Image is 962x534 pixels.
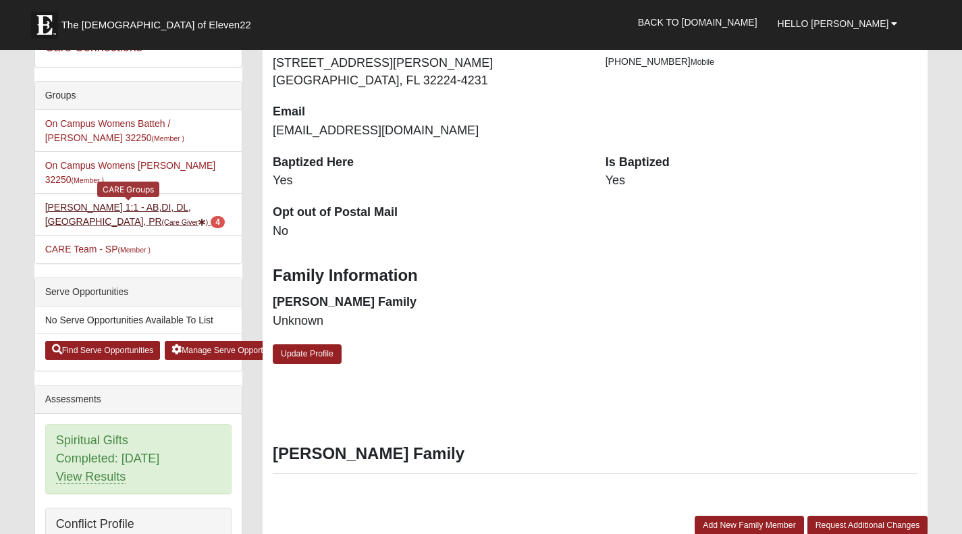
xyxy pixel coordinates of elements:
dt: Email [273,103,585,121]
h3: [PERSON_NAME] Family [273,444,917,464]
li: [PHONE_NUMBER] [606,55,918,69]
dt: Opt out of Postal Mail [273,204,585,221]
small: (Member ) [118,246,151,254]
a: CARE Team - SP(Member ) [45,244,151,255]
h3: Family Information [273,266,917,286]
span: The [DEMOGRAPHIC_DATA] of Eleven22 [61,18,251,32]
div: Assessments [35,385,242,414]
span: Mobile [691,57,714,67]
div: Groups [35,82,242,110]
small: (Member ) [72,176,104,184]
dd: No [273,223,585,240]
small: (Member ) [152,134,184,142]
a: Hello [PERSON_NAME] [768,7,908,41]
li: No Serve Opportunities Available To List [35,306,242,334]
span: Hello [PERSON_NAME] [778,18,889,29]
small: (Care Giver ) [162,218,209,226]
dd: Unknown [273,313,585,330]
a: On Campus Womens Batteh / [PERSON_NAME] 32250(Member ) [45,118,184,143]
dd: [STREET_ADDRESS][PERSON_NAME] [GEOGRAPHIC_DATA], FL 32224-4231 [273,55,585,89]
a: Back to [DOMAIN_NAME] [628,5,768,39]
a: On Campus Womens [PERSON_NAME] 32250(Member ) [45,160,216,185]
div: Spiritual Gifts Completed: [DATE] [46,425,231,493]
dd: Yes [273,172,585,190]
dt: Baptized Here [273,154,585,171]
a: Manage Serve Opportunities [165,341,294,360]
a: Find Serve Opportunities [45,341,161,360]
a: [PERSON_NAME] 1:1 - AB,DI, DL, [GEOGRAPHIC_DATA], PR(Care Giver) 4 [45,202,225,227]
img: Eleven22 logo [31,11,58,38]
a: View Results [56,470,126,484]
div: Serve Opportunities [35,278,242,306]
dd: [EMAIL_ADDRESS][DOMAIN_NAME] [273,122,585,140]
dd: Yes [606,172,918,190]
span: number of pending members [211,216,225,228]
dt: Is Baptized [606,154,918,171]
a: The [DEMOGRAPHIC_DATA] of Eleven22 [24,5,294,38]
div: CARE Groups [97,182,159,197]
dt: [PERSON_NAME] Family [273,294,585,311]
a: Update Profile [273,344,342,364]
